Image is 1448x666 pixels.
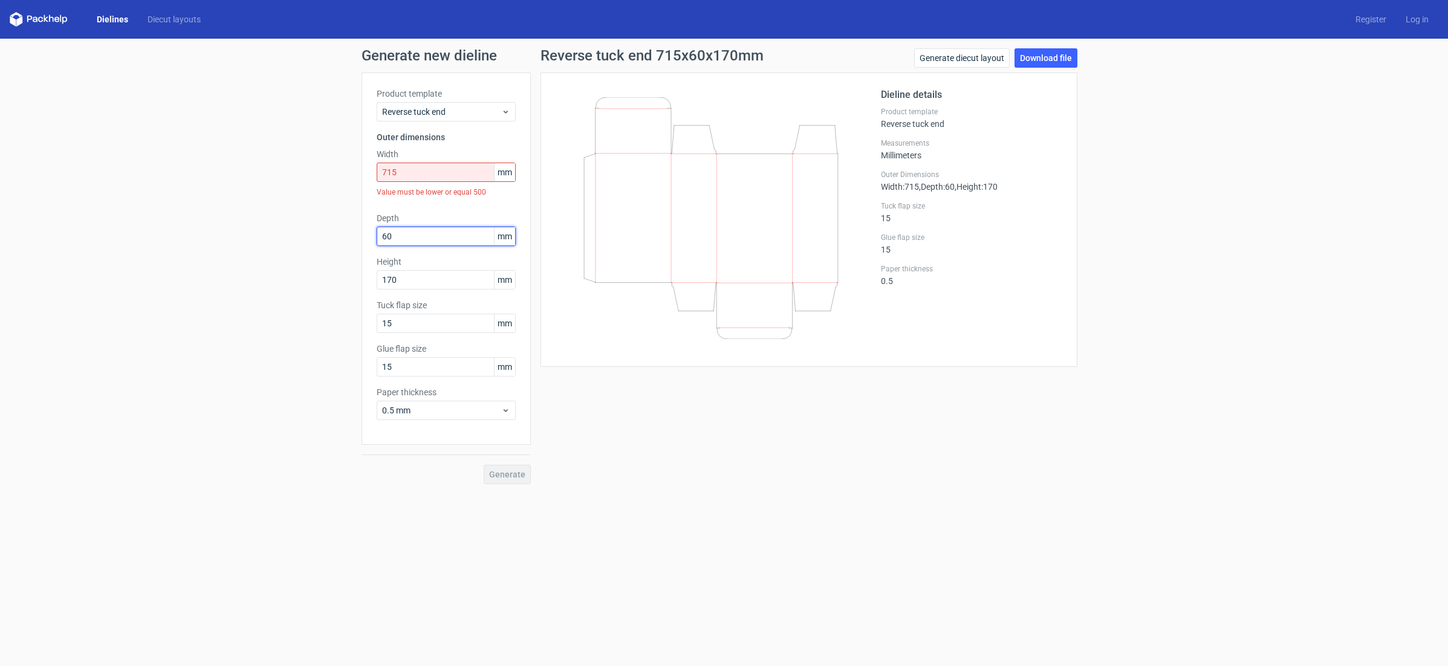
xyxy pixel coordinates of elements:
[1346,13,1396,25] a: Register
[87,13,138,25] a: Dielines
[377,131,516,143] h3: Outer dimensions
[881,264,1062,274] label: Paper thickness
[881,201,1062,211] label: Tuck flap size
[881,182,919,192] span: Width : 715
[377,256,516,268] label: Height
[1015,48,1077,68] a: Download file
[955,182,998,192] span: , Height : 170
[881,88,1062,102] h2: Dieline details
[919,182,955,192] span: , Depth : 60
[377,88,516,100] label: Product template
[377,148,516,160] label: Width
[881,264,1062,286] div: 0.5
[541,48,764,63] h1: Reverse tuck end 715x60x170mm
[494,163,515,181] span: mm
[881,107,1062,129] div: Reverse tuck end
[494,227,515,245] span: mm
[881,233,1062,254] div: 15
[377,212,516,224] label: Depth
[377,386,516,398] label: Paper thickness
[881,170,1062,179] label: Outer Dimensions
[914,48,1010,68] a: Generate diecut layout
[881,233,1062,242] label: Glue flap size
[382,404,501,416] span: 0.5 mm
[494,358,515,376] span: mm
[881,107,1062,117] label: Product template
[377,299,516,311] label: Tuck flap size
[881,138,1062,148] label: Measurements
[881,138,1062,160] div: Millimeters
[377,182,516,202] div: Value must be lower or equal 500
[881,201,1062,223] div: 15
[494,271,515,289] span: mm
[377,343,516,355] label: Glue flap size
[362,48,1087,63] h1: Generate new dieline
[1396,13,1438,25] a: Log in
[382,106,501,118] span: Reverse tuck end
[494,314,515,332] span: mm
[138,13,210,25] a: Diecut layouts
